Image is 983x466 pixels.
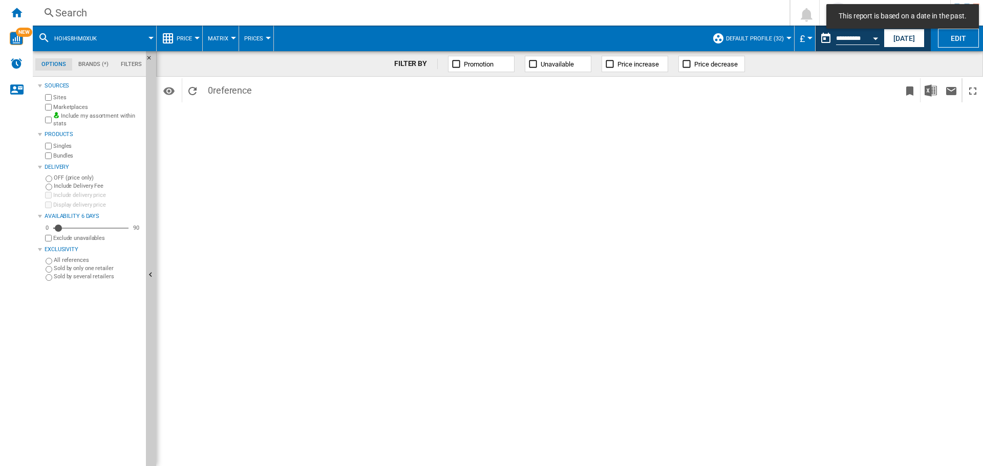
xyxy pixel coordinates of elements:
label: Sites [53,94,142,101]
button: Open calendar [866,28,885,46]
button: Price [177,26,197,51]
div: Availability 6 Days [45,212,142,220]
div: Sources [45,82,142,90]
button: Price increase [602,56,668,72]
button: Bookmark this report [900,78,920,102]
input: Sites [45,94,52,101]
span: HOI4S8HM0XUK [54,35,97,42]
md-slider: Availability [53,223,129,233]
button: HOI4S8HM0XUK [54,26,107,51]
span: Matrix [208,35,228,42]
button: Options [159,81,179,100]
span: Price [177,35,192,42]
button: Download in Excel [921,78,941,102]
input: OFF (price only) [46,175,52,182]
button: £ [800,26,810,51]
md-tab-item: Brands (*) [72,58,115,71]
label: Marketplaces [53,103,142,111]
label: Include my assortment within stats [53,112,142,128]
button: md-calendar [816,28,836,49]
button: Matrix [208,26,233,51]
label: Singles [53,142,142,150]
label: Display delivery price [53,201,142,209]
label: Include Delivery Fee [54,182,142,190]
div: Price [162,26,197,51]
div: Delivery [45,163,142,171]
img: alerts-logo.svg [10,57,23,70]
input: Include my assortment within stats [45,114,52,126]
button: Reload [182,78,203,102]
label: Include delivery price [53,191,142,199]
img: wise-card.svg [10,32,23,45]
label: Exclude unavailables [53,234,142,242]
input: Include Delivery Fee [46,184,52,190]
div: FILTER BY [394,59,438,69]
button: Send this report by email [941,78,961,102]
button: [DATE] [884,29,925,48]
md-tab-item: Options [35,58,72,71]
label: Bundles [53,152,142,160]
div: Default profile (32) [712,26,789,51]
span: Prices [244,35,263,42]
input: Marketplaces [45,104,52,110]
input: All references [46,258,52,264]
span: Default profile (32) [726,35,784,42]
div: Exclusivity [45,246,142,254]
button: Price decrease [678,56,745,72]
div: HOI4S8HM0XUK [38,26,151,51]
md-tab-item: Filters [115,58,148,71]
span: reference [213,85,252,96]
input: Include delivery price [45,192,52,198]
span: Promotion [464,60,494,68]
input: Display delivery price [45,235,52,241]
md-menu: Currency [795,26,816,51]
button: Default profile (32) [726,26,789,51]
img: excel-24x24.png [925,84,937,97]
button: Promotion [448,56,515,72]
span: Unavailable [541,60,574,68]
span: NEW [16,28,32,37]
input: Sold by several retailers [46,274,52,281]
div: 0 [43,224,51,232]
input: Display delivery price [45,202,52,208]
button: Maximize [963,78,983,102]
span: 0 [203,78,257,100]
input: Singles [45,143,52,149]
span: Price increase [617,60,659,68]
input: Bundles [45,152,52,159]
div: Search [55,6,763,20]
div: 90 [131,224,142,232]
img: mysite-bg-18x18.png [53,112,59,118]
span: This report is based on a date in the past. [836,11,970,21]
button: Edit [938,29,979,48]
div: Products [45,130,142,139]
span: £ [800,33,805,44]
span: Price decrease [694,60,738,68]
button: Prices [244,26,268,51]
div: This report is based on a date in the past. [816,26,882,51]
button: Hide [146,51,158,70]
label: OFF (price only) [54,174,142,182]
input: Sold by only one retailer [46,266,52,273]
label: All references [54,256,142,264]
label: Sold by several retailers [54,273,142,280]
label: Sold by only one retailer [54,264,142,272]
button: Unavailable [525,56,591,72]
